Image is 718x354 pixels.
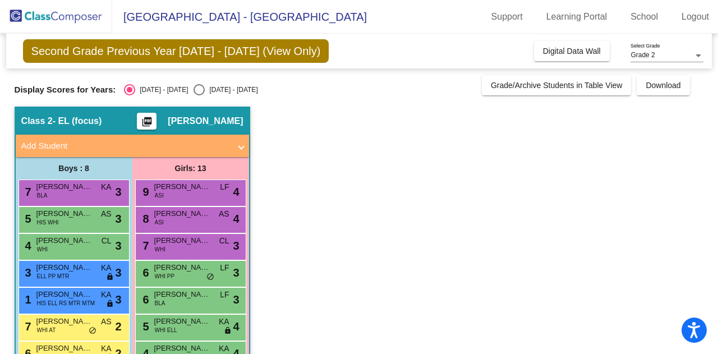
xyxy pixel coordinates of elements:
[101,262,112,274] span: KA
[140,186,149,198] span: 9
[21,116,53,127] span: Class 2
[233,237,239,254] span: 3
[154,289,210,300] span: [PERSON_NAME]
[101,316,112,328] span: AS
[482,8,532,26] a: Support
[205,85,257,95] div: [DATE] - [DATE]
[140,293,149,306] span: 6
[206,273,214,282] span: do_not_disturb_alt
[16,135,249,157] mat-expansion-panel-header: Add Student
[115,291,121,308] span: 3
[482,75,632,95] button: Grade/Archive Students in Table View
[154,208,210,219] span: [PERSON_NAME]
[154,181,210,192] span: [PERSON_NAME]
[112,8,367,26] span: [GEOGRAPHIC_DATA] - [GEOGRAPHIC_DATA]
[219,235,229,247] span: CL
[36,181,93,192] span: [PERSON_NAME]
[140,116,154,132] mat-icon: picture_as_pdf
[37,326,56,334] span: WHI AT
[140,266,149,279] span: 6
[155,326,177,334] span: WHI ELL
[637,75,689,95] button: Download
[630,51,655,59] span: Grade 2
[220,289,229,301] span: LF
[36,289,93,300] span: [PERSON_NAME]
[224,327,232,335] span: lock
[137,113,157,130] button: Print Students Details
[36,235,93,246] span: [PERSON_NAME] Jaxson [PERSON_NAME]
[115,210,121,227] span: 3
[22,240,31,252] span: 4
[37,218,59,227] span: HIS WHI
[140,213,149,225] span: 8
[106,273,114,282] span: lock
[21,140,230,153] mat-panel-title: Add Student
[36,343,93,354] span: [PERSON_NAME] Mobariz
[115,237,121,254] span: 3
[622,8,667,26] a: School
[233,291,239,308] span: 3
[233,210,239,227] span: 4
[219,316,229,328] span: KA
[124,84,257,95] mat-radio-group: Select an option
[233,183,239,200] span: 4
[233,264,239,281] span: 3
[220,181,229,193] span: LF
[101,208,112,220] span: AS
[22,186,31,198] span: 7
[155,218,164,227] span: ASI
[36,262,93,273] span: [PERSON_NAME]
[543,47,601,56] span: Digital Data Wall
[22,320,31,333] span: 7
[140,240,149,252] span: 7
[155,299,165,307] span: BLA
[219,208,229,220] span: AS
[135,85,188,95] div: [DATE] - [DATE]
[37,272,70,281] span: ELL PP MTR
[22,266,31,279] span: 3
[115,183,121,200] span: 3
[155,191,164,200] span: ASI
[101,289,112,301] span: KA
[233,318,239,335] span: 4
[537,8,616,26] a: Learning Portal
[154,343,210,354] span: [PERSON_NAME]
[155,245,165,254] span: WHI
[36,208,93,219] span: [PERSON_NAME]
[36,316,93,327] span: [PERSON_NAME]
[154,316,210,327] span: [PERSON_NAME]
[106,300,114,309] span: lock
[23,39,329,63] span: Second Grade Previous Year [DATE] - [DATE] (View Only)
[102,235,112,247] span: CL
[140,320,149,333] span: 5
[37,299,95,307] span: HIS ELL RS MTR MTM
[132,157,249,180] div: Girls: 13
[22,213,31,225] span: 5
[154,262,210,273] span: [PERSON_NAME]
[155,272,175,281] span: WHI PP
[37,245,48,254] span: WHI
[101,181,112,193] span: KA
[534,41,610,61] button: Digital Data Wall
[154,235,210,246] span: [PERSON_NAME]
[15,85,116,95] span: Display Scores for Years:
[16,157,132,180] div: Boys : 8
[53,116,102,127] span: - EL (focus)
[646,81,680,90] span: Download
[89,327,96,335] span: do_not_disturb_alt
[115,264,121,281] span: 3
[37,191,48,200] span: BLA
[22,293,31,306] span: 1
[168,116,243,127] span: [PERSON_NAME]
[491,81,623,90] span: Grade/Archive Students in Table View
[220,262,229,274] span: LF
[673,8,718,26] a: Logout
[115,318,121,335] span: 2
